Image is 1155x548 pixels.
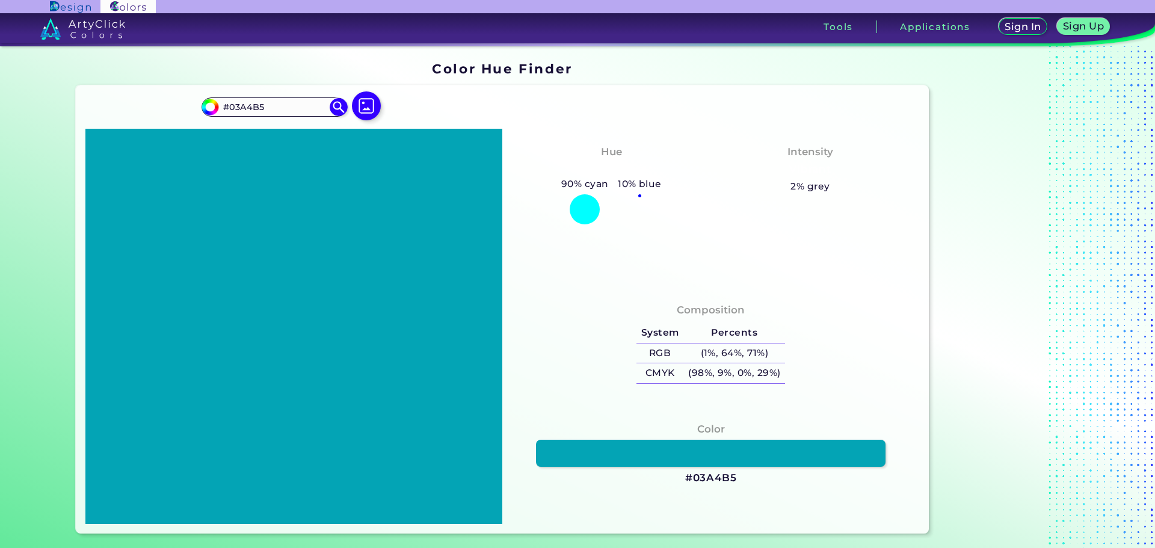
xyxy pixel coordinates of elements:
[40,18,125,40] img: logo_artyclick_colors_white.svg
[601,143,622,161] h4: Hue
[330,98,348,116] img: icon search
[218,99,330,115] input: type color..
[900,22,970,31] h3: Applications
[683,363,785,383] h5: (98%, 9%, 0%, 29%)
[683,323,785,343] h5: Percents
[683,343,785,363] h5: (1%, 64%, 71%)
[824,22,853,31] h3: Tools
[790,179,830,194] h5: 2% grey
[352,91,381,120] img: icon picture
[613,176,666,192] h5: 10% blue
[697,420,725,438] h4: Color
[1001,19,1046,34] a: Sign In
[572,162,650,177] h3: Bluish Cyan
[50,1,90,13] img: ArtyClick Design logo
[685,471,737,485] h3: #03A4B5
[677,301,745,319] h4: Composition
[636,363,683,383] h5: CMYK
[784,162,837,177] h3: Vibrant
[636,323,683,343] h5: System
[787,143,833,161] h4: Intensity
[432,60,572,78] h1: Color Hue Finder
[1006,22,1039,31] h5: Sign In
[1065,22,1102,31] h5: Sign Up
[556,176,613,192] h5: 90% cyan
[636,343,683,363] h5: RGB
[1059,19,1107,34] a: Sign Up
